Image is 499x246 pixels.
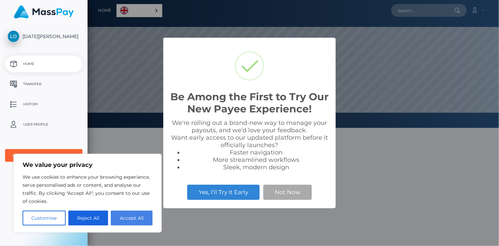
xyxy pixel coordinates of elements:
button: User Agreements [5,149,82,162]
button: Yes, I’ll Try It Early [187,185,260,200]
button: Not Now [263,185,312,200]
h2: Be Among the First to Try Our New Payee Experience! [170,91,329,115]
li: Sleek, modern design [184,164,329,171]
span: [DATE][PERSON_NAME] [5,33,82,39]
div: We value your privacy [13,154,162,233]
button: Customise [23,211,66,225]
p: We use cookies to enhance your browsing experience, serve personalised ads or content, and analys... [23,173,153,205]
img: MassPay [14,5,74,19]
p: Home [8,59,80,69]
p: History [8,99,80,109]
p: Transfer [8,79,80,89]
li: More streamlined workflows [184,156,329,164]
p: We value your privacy [23,161,153,169]
p: User Profile [8,119,80,130]
li: Faster navigation [184,149,329,156]
div: We're rolling out a brand-new way to manage your payouts, and we’d love your feedback. Want early... [170,119,329,171]
button: Reject All [68,211,108,225]
div: User Agreements [12,153,68,158]
button: Accept All [111,211,153,225]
